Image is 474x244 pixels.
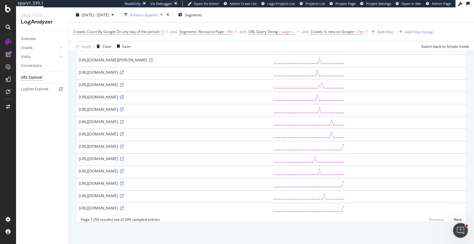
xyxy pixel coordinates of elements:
[300,1,325,6] a: Projects List
[21,63,42,69] div: Conversions
[82,43,91,49] div: Apply
[21,63,64,69] a: Conversions
[432,1,451,6] span: Admin Page
[397,28,433,35] button: Add Filter Group
[330,1,355,6] a: Project Page
[239,29,246,34] div: and
[79,193,268,198] div: [URL][DOMAIN_NAME]
[79,82,268,87] div: [URL][DOMAIN_NAME]
[125,1,141,6] div: ReadOnly:
[162,27,164,36] span: 0
[188,1,219,6] a: Open Viz Editor
[21,74,64,81] a: URL Explorer
[79,70,268,75] div: [URL][DOMAIN_NAME]
[114,41,131,51] button: Save
[79,119,268,124] div: [URL][DOMAIN_NAME]
[94,41,112,51] button: Clear
[21,19,63,26] div: LogAnalyzer
[21,54,30,60] div: Visits
[306,1,325,6] span: Projects List
[79,57,268,63] div: [URL][DOMAIN_NAME][PERSON_NAME]
[170,29,177,35] button: and
[248,29,278,34] span: URL Query String
[311,29,354,34] span: Crawls: Is new on Google
[224,1,257,6] a: Admin Crawl List
[421,43,469,49] div: Switch back to Simple mode
[21,74,42,81] div: URL Explorer
[21,12,63,19] div: Analytics
[21,86,64,93] a: Logfiles Explorer
[21,36,36,42] div: Overview
[176,10,205,20] button: Segments
[170,29,177,34] div: and
[73,10,116,20] button: [DATE] - [DATE]
[335,1,355,6] span: Project Page
[396,1,421,6] a: Open in dev
[405,29,433,34] div: Add Filter Group
[302,29,308,34] div: and
[81,217,160,222] div: Page 1 (50 results) out of 209 sampled entries
[228,27,233,36] span: No
[82,12,109,17] span: [DATE] - [DATE]
[130,12,158,17] div: 4 Filters Applied
[225,29,227,34] span: =
[377,29,394,34] div: Add Filter
[21,45,58,51] a: Crawls
[360,1,391,6] a: Project Settings
[355,29,357,34] span: =
[159,29,161,34] span: >
[21,36,64,42] a: Overview
[239,29,246,35] button: and
[282,27,295,36] span: page=...
[449,215,462,224] a: Next
[79,168,268,174] div: [URL][DOMAIN_NAME]
[122,43,131,49] div: Save
[419,41,469,51] button: Switch back to Simple mode
[369,28,394,35] button: Add Filter
[426,1,451,6] a: Admin Page
[453,223,468,238] iframe: Intercom live chat
[261,1,295,6] a: Logs Projects List
[302,29,308,35] button: and
[79,156,268,161] div: [URL][DOMAIN_NAME]
[79,205,268,211] div: [URL][DOMAIN_NAME]
[79,94,268,100] div: [URL][DOMAIN_NAME]
[230,1,257,6] span: Admin Crawl List
[79,181,268,186] div: [URL][DOMAIN_NAME]
[267,1,295,6] span: Logs Projects List
[279,29,281,34] span: =
[21,45,32,51] div: Crawls
[21,86,48,93] div: Logfiles Explorer
[401,1,421,6] span: Open in dev
[165,12,170,18] div: times
[179,29,224,34] span: Segments: Resource Page
[366,1,391,6] span: Project Settings
[79,107,268,112] div: [URL][DOMAIN_NAME]
[73,29,116,34] span: Crawls: Count By Google
[79,144,268,149] div: [URL][DOMAIN_NAME]
[73,41,91,51] button: Apply
[21,54,58,60] a: Visits
[79,131,268,137] div: [URL][DOMAIN_NAME]
[102,43,112,49] div: Clear
[358,27,364,36] span: Yes
[117,29,159,34] span: On any day of the period
[185,12,202,17] span: Segments
[122,10,165,20] button: 4 Filters Applied
[151,1,173,6] div: Viz Debugger:
[194,1,219,6] span: Open Viz Editor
